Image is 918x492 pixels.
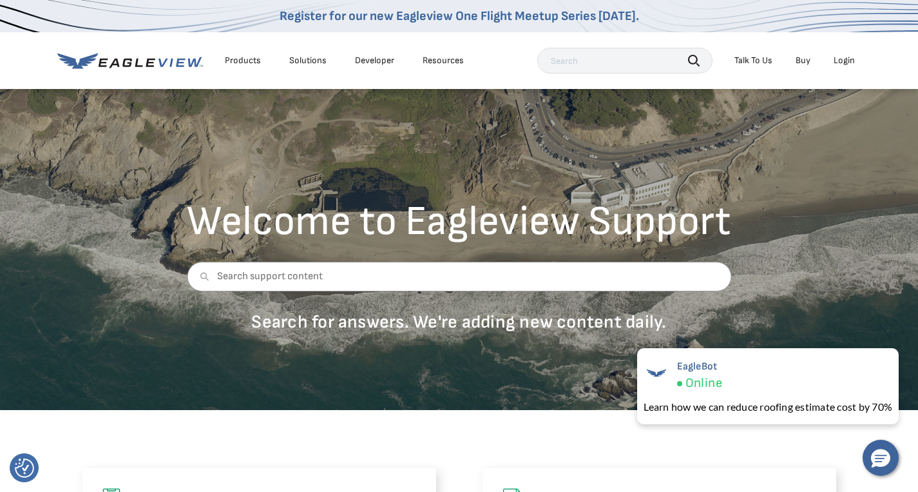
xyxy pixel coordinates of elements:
h2: Welcome to Eagleview Support [187,201,731,242]
a: Developer [355,55,394,66]
span: Online [685,375,722,391]
div: Resources [423,55,464,66]
div: Learn how we can reduce roofing estimate cost by 70% [644,399,892,415]
input: Search [537,48,712,74]
div: Talk To Us [734,55,772,66]
div: Login [834,55,855,66]
button: Hello, have a question? Let’s chat. [863,440,899,476]
button: Consent Preferences [15,458,34,478]
a: Register for our new Eagleview One Flight Meetup Series [DATE]. [280,8,639,24]
a: Buy [796,55,810,66]
div: Solutions [289,55,327,66]
div: Products [225,55,261,66]
span: EagleBot [677,360,722,373]
img: Revisit consent button [15,458,34,478]
img: EagleBot [644,360,669,386]
input: Search support content [187,262,731,291]
p: Search for answers. We're adding new content daily. [187,311,731,333]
